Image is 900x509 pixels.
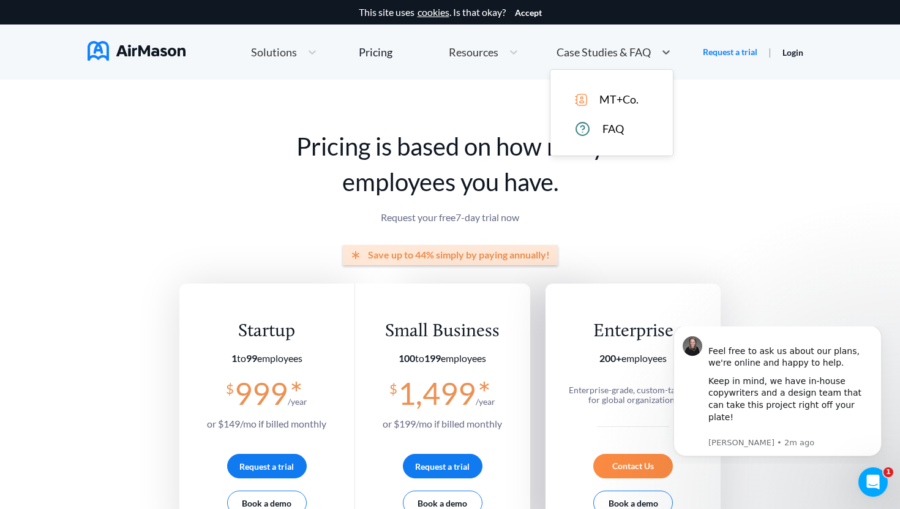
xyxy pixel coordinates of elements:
[858,467,888,497] iframe: Intercom live chat
[399,352,441,364] span: to
[563,353,704,364] section: employees
[563,320,704,343] div: Enterprise
[179,129,721,200] h1: Pricing is based on how many employees you have.
[53,111,217,122] p: Message from Holly, sent 2m ago
[569,385,698,405] span: Enterprise-grade, custom-tailored for global organizations
[207,353,326,364] section: employees
[557,47,651,58] span: Case Studies & FAQ
[53,7,217,109] div: Message content
[227,454,307,478] button: Request a trial
[424,352,441,364] b: 199
[593,454,673,478] div: Contact Us
[703,46,757,58] a: Request a trial
[383,353,502,364] section: employees
[599,352,621,364] b: 200+
[231,352,257,364] span: to
[207,320,326,343] div: Startup
[575,94,587,106] img: icon
[234,375,288,412] span: 999
[599,93,639,106] span: MT+Co.
[53,7,217,43] div: Feel free to ask us about our plans, we're online and happy to help.
[251,47,297,58] span: Solutions
[389,376,397,396] span: $
[368,249,550,260] span: Save up to 44% simply by paying annually!
[28,10,47,29] img: Profile image for Holly
[359,41,392,63] a: Pricing
[88,41,186,61] img: AirMason Logo
[53,49,217,109] div: Keep in mind, we have in-house copywriters and a design team that can take this project right off...
[418,7,449,18] a: cookies
[383,418,502,429] span: or $ 199 /mo if billed monthly
[359,47,392,58] div: Pricing
[883,467,893,477] span: 1
[403,454,482,478] button: Request a trial
[399,352,415,364] b: 100
[207,418,326,429] span: or $ 149 /mo if billed monthly
[655,326,900,464] iframe: Intercom notifications message
[226,376,234,396] span: $
[768,46,771,58] span: |
[398,375,476,412] span: 1,499
[179,212,721,223] p: Request your free 7 -day trial now
[449,47,498,58] span: Resources
[515,8,542,18] button: Accept cookies
[383,320,502,343] div: Small Business
[246,352,257,364] b: 99
[602,123,624,135] span: FAQ
[782,47,803,58] a: Login
[231,352,237,364] b: 1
